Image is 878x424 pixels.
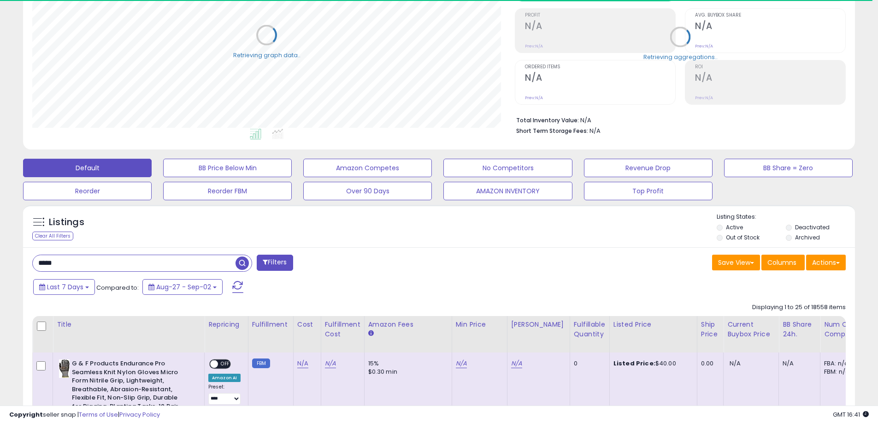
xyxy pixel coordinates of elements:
[795,233,820,241] label: Archived
[574,359,602,368] div: 0
[643,53,718,61] div: Retrieving aggregations..
[368,329,374,338] small: Amazon Fees.
[368,320,448,329] div: Amazon Fees
[761,255,805,270] button: Columns
[208,320,244,329] div: Repricing
[613,359,690,368] div: $40.00
[163,182,292,200] button: Reorder FBM
[297,320,317,329] div: Cost
[443,159,572,177] button: No Competitors
[119,410,160,419] a: Privacy Policy
[297,359,308,368] a: N/A
[456,359,467,368] a: N/A
[32,232,73,240] div: Clear All Filters
[9,410,43,419] strong: Copyright
[208,384,241,405] div: Preset:
[724,159,853,177] button: BB Share = Zero
[833,410,869,419] span: 2025-09-10 16:41 GMT
[717,213,855,221] p: Listing States:
[208,374,241,382] div: Amazon AI
[9,411,160,419] div: seller snap | |
[613,320,693,329] div: Listed Price
[726,233,760,241] label: Out of Stock
[712,255,760,270] button: Save View
[252,358,270,368] small: FBM
[303,182,432,200] button: Over 90 Days
[303,159,432,177] button: Amazon Competes
[443,182,572,200] button: AMAZON INVENTORY
[142,279,223,295] button: Aug-27 - Sep-02
[727,320,775,339] div: Current Buybox Price
[218,360,233,368] span: OFF
[511,320,566,329] div: [PERSON_NAME]
[252,320,289,329] div: Fulfillment
[701,359,716,368] div: 0.00
[511,359,522,368] a: N/A
[767,258,796,267] span: Columns
[783,320,816,339] div: BB Share 24h.
[368,368,445,376] div: $0.30 min
[806,255,846,270] button: Actions
[257,255,293,271] button: Filters
[156,282,211,292] span: Aug-27 - Sep-02
[574,320,606,339] div: Fulfillable Quantity
[701,320,719,339] div: Ship Price
[730,359,741,368] span: N/A
[59,359,70,378] img: 51KOZd1TeeS._SL40_.jpg
[72,359,184,413] b: G & F Products Endurance Pro Seamless Knit Nylon Gloves Micro Form Nitrile Grip, Lightweight, Bre...
[96,283,139,292] span: Compared to:
[824,368,854,376] div: FBM: n/a
[49,216,84,229] h5: Listings
[57,320,200,329] div: Title
[613,359,655,368] b: Listed Price:
[325,359,336,368] a: N/A
[783,359,813,368] div: N/A
[23,159,152,177] button: Default
[325,320,360,339] div: Fulfillment Cost
[726,223,743,231] label: Active
[368,359,445,368] div: 15%
[163,159,292,177] button: BB Price Below Min
[824,320,858,339] div: Num of Comp.
[584,182,713,200] button: Top Profit
[456,320,503,329] div: Min Price
[584,159,713,177] button: Revenue Drop
[33,279,95,295] button: Last 7 Days
[795,223,830,231] label: Deactivated
[79,410,118,419] a: Terms of Use
[824,359,854,368] div: FBA: n/a
[23,182,152,200] button: Reorder
[752,303,846,312] div: Displaying 1 to 25 of 18558 items
[47,282,83,292] span: Last 7 Days
[233,51,301,59] div: Retrieving graph data..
